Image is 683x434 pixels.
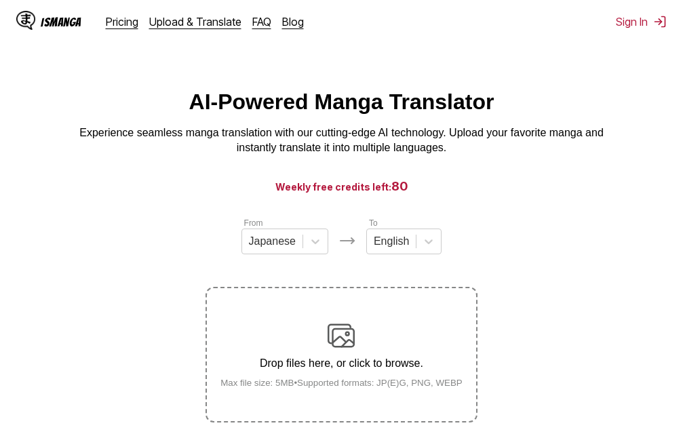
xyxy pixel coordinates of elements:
a: Pricing [106,15,138,28]
a: IsManga LogoIsManga [16,11,106,33]
h3: Weekly free credits left: [33,178,650,195]
a: Upload & Translate [149,15,241,28]
button: Sign In [616,15,667,28]
label: To [369,218,378,228]
p: Drop files here, or click to browse. [210,357,473,370]
small: Max file size: 5MB • Supported formats: JP(E)G, PNG, WEBP [210,378,473,388]
label: From [244,218,263,228]
p: Experience seamless manga translation with our cutting-edge AI technology. Upload your favorite m... [71,125,613,156]
img: IsManga Logo [16,11,35,30]
a: FAQ [252,15,271,28]
span: 80 [391,179,408,193]
h1: AI-Powered Manga Translator [189,90,494,115]
a: Blog [282,15,304,28]
img: Sign out [653,15,667,28]
div: IsManga [41,16,81,28]
img: Languages icon [339,233,355,249]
